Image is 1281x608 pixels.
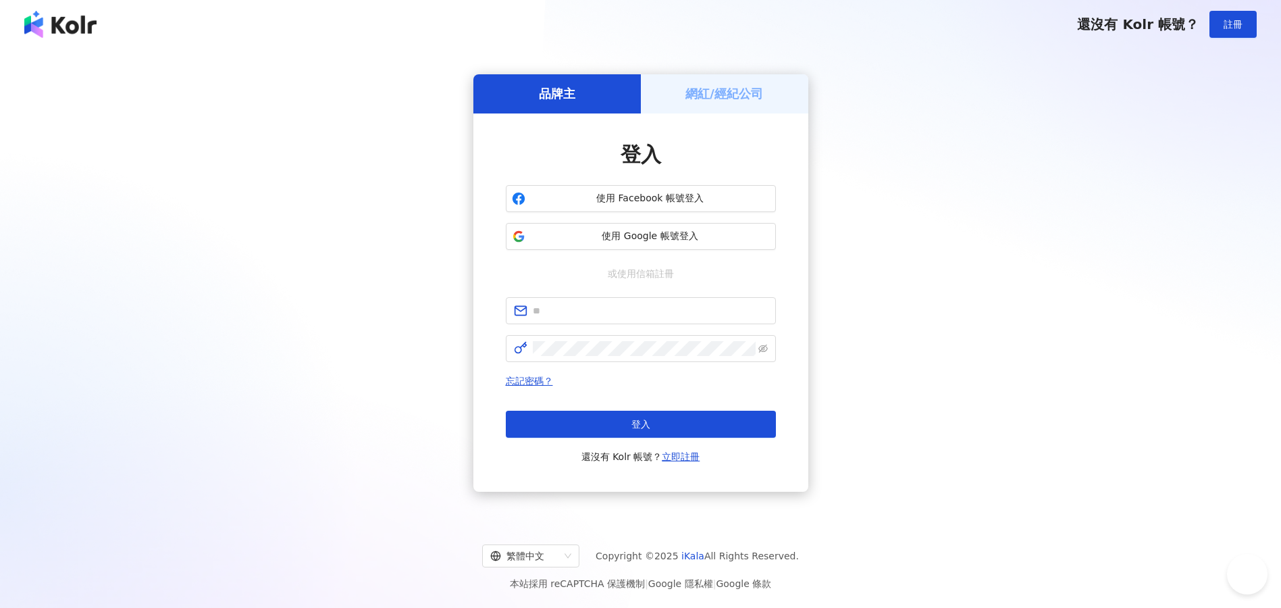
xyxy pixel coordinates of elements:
[645,578,648,589] span: |
[581,449,700,465] span: 還沒有 Kolr 帳號？
[506,185,776,212] button: 使用 Facebook 帳號登入
[631,419,650,430] span: 登入
[506,411,776,438] button: 登入
[713,578,716,589] span: |
[539,85,575,102] h5: 品牌主
[758,344,768,353] span: eye-invisible
[716,578,771,589] a: Google 條款
[681,551,704,561] a: iKala
[506,376,553,386] a: 忘記密碼？
[1224,19,1243,30] span: 註冊
[506,223,776,250] button: 使用 Google 帳號登入
[1077,16,1199,32] span: 還沒有 Kolr 帳號？
[531,192,770,205] span: 使用 Facebook 帳號登入
[510,576,771,592] span: 本站採用 reCAPTCHA 保護機制
[490,545,559,567] div: 繁體中文
[685,85,763,102] h5: 網紅/經紀公司
[531,230,770,243] span: 使用 Google 帳號登入
[598,266,683,281] span: 或使用信箱註冊
[1209,11,1257,38] button: 註冊
[1227,554,1267,594] iframe: Help Scout Beacon - Open
[596,548,799,564] span: Copyright © 2025 All Rights Reserved.
[662,451,700,462] a: 立即註冊
[24,11,97,38] img: logo
[648,578,713,589] a: Google 隱私權
[621,143,661,166] span: 登入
